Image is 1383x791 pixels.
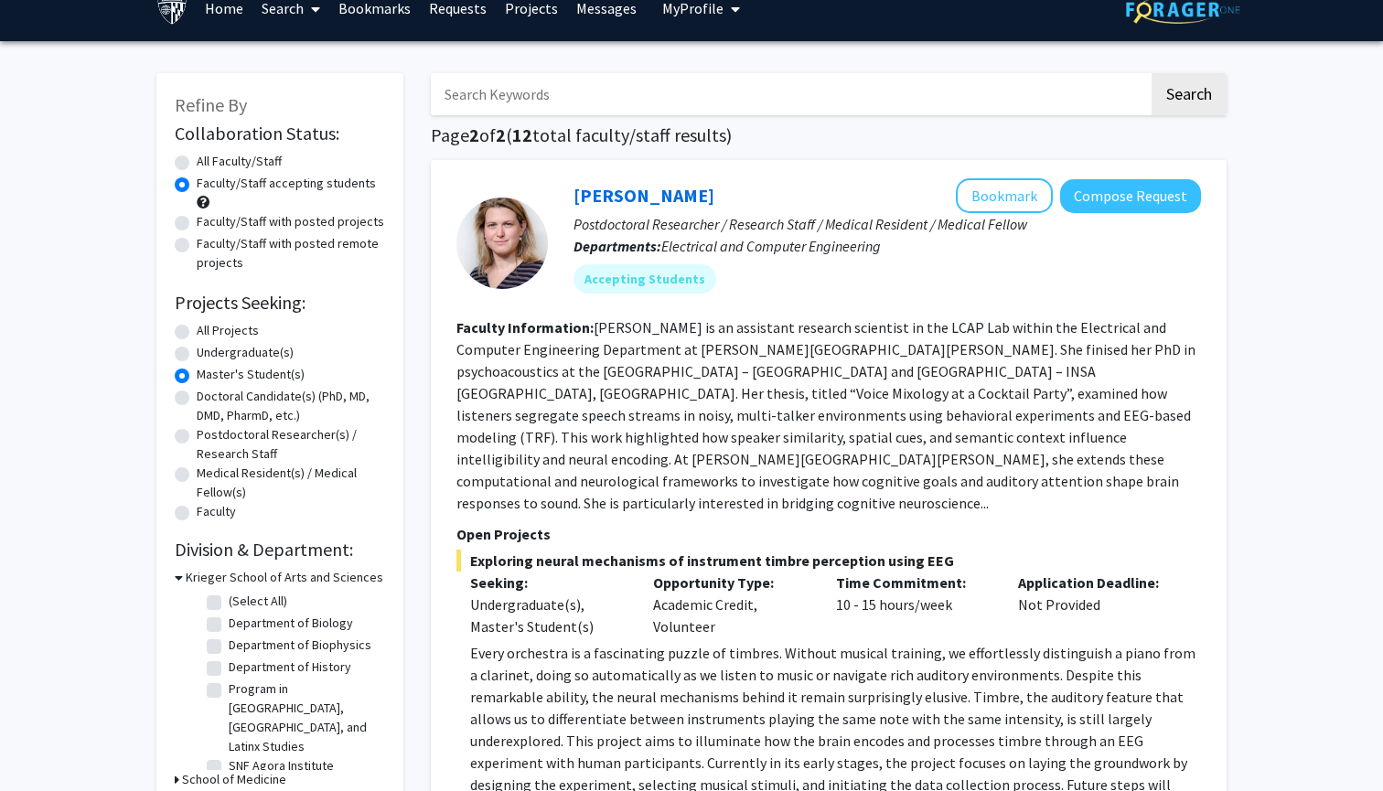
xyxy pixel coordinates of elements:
[197,343,294,362] label: Undergraduate(s)
[14,709,78,777] iframe: Chat
[456,550,1201,572] span: Exploring neural mechanisms of instrument timbre perception using EEG
[512,123,532,146] span: 12
[431,73,1149,115] input: Search Keywords
[1018,572,1174,593] p: Application Deadline:
[456,318,594,337] b: Faculty Information:
[639,572,822,637] div: Academic Credit, Volunteer
[197,212,384,231] label: Faculty/Staff with posted projects
[956,178,1053,213] button: Add Moira-Phoebe Huet to Bookmarks
[197,234,385,273] label: Faculty/Staff with posted remote projects
[175,539,385,561] h2: Division & Department:
[431,124,1227,146] h1: Page of ( total faculty/staff results)
[182,770,286,789] h3: School of Medicine
[496,123,506,146] span: 2
[229,756,334,775] label: SNF Agora Institute
[229,657,351,677] label: Department of History
[822,572,1005,637] div: 10 - 15 hours/week
[456,523,1201,545] p: Open Projects
[229,614,353,633] label: Department of Biology
[661,237,881,255] span: Electrical and Computer Engineering
[197,502,236,521] label: Faculty
[653,572,809,593] p: Opportunity Type:
[197,425,385,464] label: Postdoctoral Researcher(s) / Research Staff
[470,572,626,593] p: Seeking:
[1152,73,1227,115] button: Search
[469,123,479,146] span: 2
[574,264,716,294] mat-chip: Accepting Students
[574,237,661,255] b: Departments:
[197,152,282,171] label: All Faculty/Staff
[470,593,626,637] div: Undergraduate(s), Master's Student(s)
[229,592,287,611] label: (Select All)
[456,318,1195,512] fg-read-more: [PERSON_NAME] is an assistant research scientist in the LCAP Lab within the Electrical and Comput...
[574,213,1201,235] p: Postdoctoral Researcher / Research Staff / Medical Resident / Medical Fellow
[175,292,385,314] h2: Projects Seeking:
[229,636,371,655] label: Department of Biophysics
[197,174,376,193] label: Faculty/Staff accepting students
[197,387,385,425] label: Doctoral Candidate(s) (PhD, MD, DMD, PharmD, etc.)
[574,184,714,207] a: [PERSON_NAME]
[197,365,305,384] label: Master's Student(s)
[229,679,381,756] label: Program in [GEOGRAPHIC_DATA], [GEOGRAPHIC_DATA], and Latinx Studies
[186,568,383,587] h3: Krieger School of Arts and Sciences
[1060,179,1201,213] button: Compose Request to Moira-Phoebe Huet
[175,123,385,144] h2: Collaboration Status:
[1004,572,1187,637] div: Not Provided
[175,93,247,116] span: Refine By
[836,572,992,593] p: Time Commitment:
[197,464,385,502] label: Medical Resident(s) / Medical Fellow(s)
[197,321,259,340] label: All Projects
